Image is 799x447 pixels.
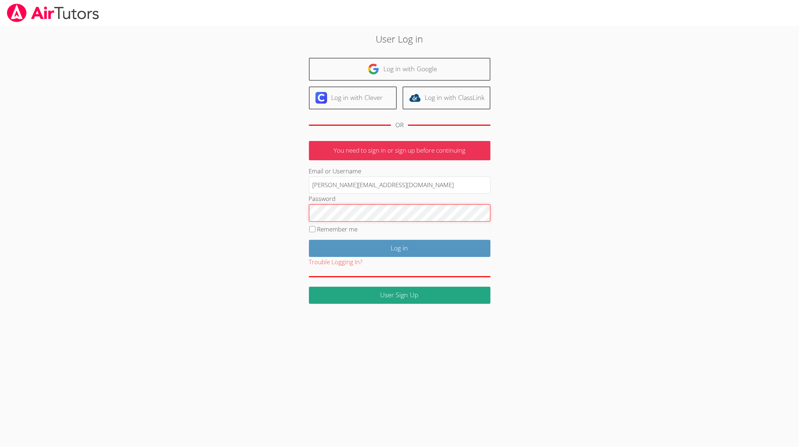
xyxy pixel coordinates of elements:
[309,287,490,304] a: User Sign Up
[409,92,421,104] img: classlink-logo-d6bb404cc1216ec64c9a2012d9dc4662098be43eaf13dc465df04b49fa7ab582.svg
[309,167,362,175] label: Email or Username
[315,92,327,104] img: clever-logo-6eab21bc6e7a338710f1a6ff85c0baf02591cd810cc4098c63d3a4b26e2feb20.svg
[309,257,363,267] button: Trouble Logging In?
[368,63,379,75] img: google-logo-50288ca7cdecda66e5e0955fdab243c47b7ad437acaf1139b6f446037453330a.svg
[309,141,490,160] p: You need to sign in or sign up before continuing
[309,240,490,257] input: Log in
[309,86,397,109] a: Log in with Clever
[403,86,490,109] a: Log in with ClassLink
[6,4,100,22] img: airtutors_banner-c4298cdbf04f3fff15de1276eac7730deb9818008684d7c2e4769d2f7ddbe033.png
[309,194,336,203] label: Password
[317,225,358,233] label: Remember me
[395,120,404,130] div: OR
[184,32,615,46] h2: User Log in
[309,58,490,81] a: Log in with Google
